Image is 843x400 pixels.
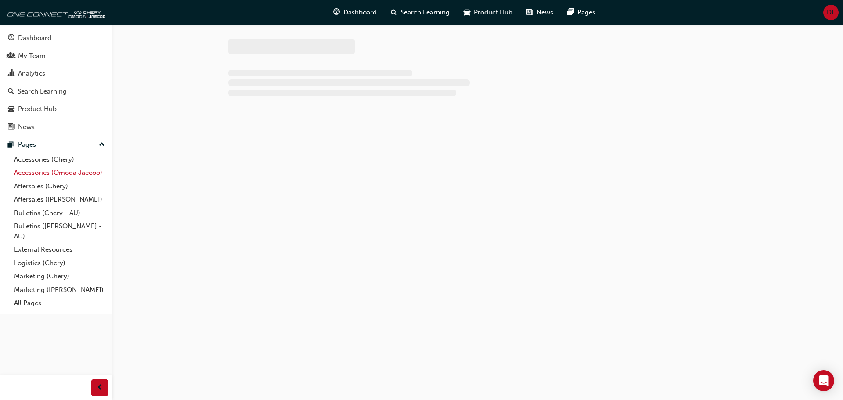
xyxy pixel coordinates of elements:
[11,220,108,243] a: Bulletins ([PERSON_NAME] - AU)
[11,206,108,220] a: Bulletins (Chery - AU)
[8,70,14,78] span: chart-icon
[18,140,36,150] div: Pages
[4,83,108,100] a: Search Learning
[4,28,108,137] button: DashboardMy TeamAnalyticsSearch LearningProduct HubNews
[18,104,57,114] div: Product Hub
[577,7,595,18] span: Pages
[537,7,553,18] span: News
[4,137,108,153] button: Pages
[8,123,14,131] span: news-icon
[8,34,14,42] span: guage-icon
[18,51,46,61] div: My Team
[4,119,108,135] a: News
[11,283,108,297] a: Marketing ([PERSON_NAME])
[8,52,14,60] span: people-icon
[474,7,512,18] span: Product Hub
[11,166,108,180] a: Accessories (Omoda Jaecoo)
[391,7,397,18] span: search-icon
[326,4,384,22] a: guage-iconDashboard
[457,4,519,22] a: car-iconProduct Hub
[18,86,67,97] div: Search Learning
[560,4,602,22] a: pages-iconPages
[526,7,533,18] span: news-icon
[813,370,834,391] div: Open Intercom Messenger
[333,7,340,18] span: guage-icon
[97,382,103,393] span: prev-icon
[343,7,377,18] span: Dashboard
[567,7,574,18] span: pages-icon
[11,256,108,270] a: Logistics (Chery)
[4,101,108,117] a: Product Hub
[11,270,108,283] a: Marketing (Chery)
[11,153,108,166] a: Accessories (Chery)
[823,5,839,20] button: DL
[18,68,45,79] div: Analytics
[464,7,470,18] span: car-icon
[18,33,51,43] div: Dashboard
[384,4,457,22] a: search-iconSearch Learning
[827,7,835,18] span: DL
[8,88,14,96] span: search-icon
[11,180,108,193] a: Aftersales (Chery)
[519,4,560,22] a: news-iconNews
[4,30,108,46] a: Dashboard
[4,4,105,21] img: oneconnect
[11,296,108,310] a: All Pages
[4,65,108,82] a: Analytics
[4,48,108,64] a: My Team
[11,193,108,206] a: Aftersales ([PERSON_NAME])
[8,141,14,149] span: pages-icon
[400,7,450,18] span: Search Learning
[11,243,108,256] a: External Resources
[8,105,14,113] span: car-icon
[99,139,105,151] span: up-icon
[18,122,35,132] div: News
